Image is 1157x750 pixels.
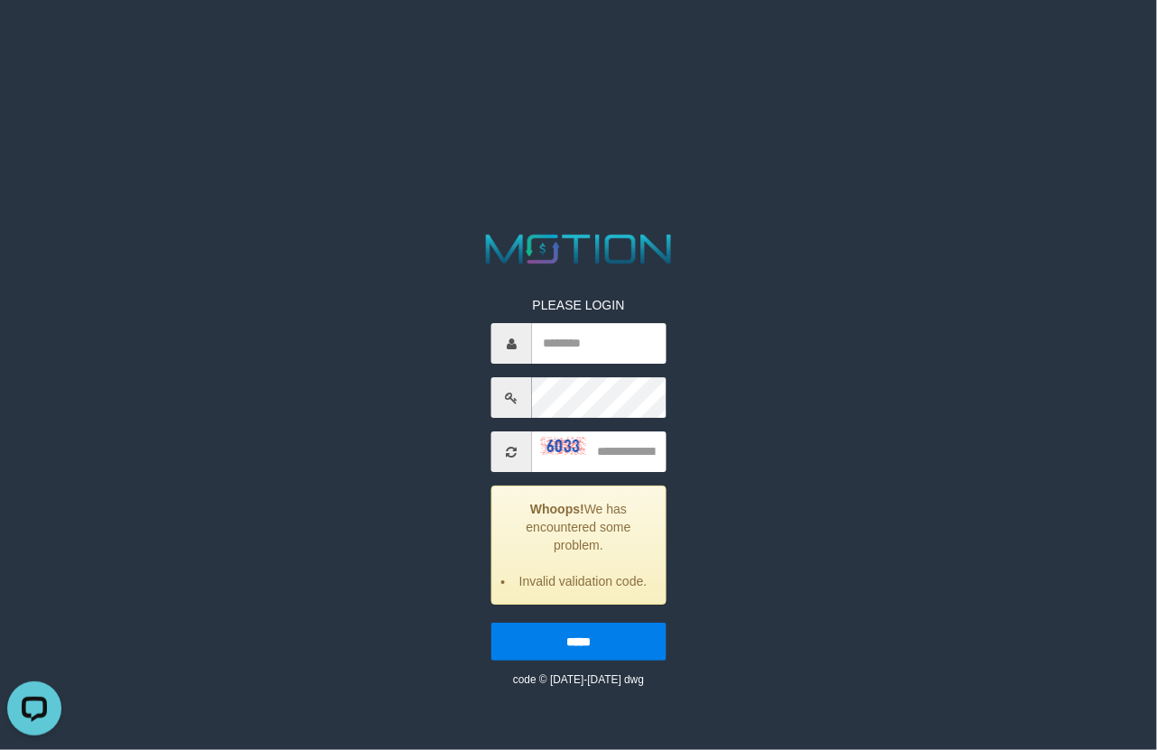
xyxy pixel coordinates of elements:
div: We has encountered some problem. [491,486,667,605]
small: code © [DATE]-[DATE] dwg [513,673,644,686]
li: Invalid validation code. [515,572,652,590]
strong: Whoops! [530,502,584,516]
img: MOTION_logo.png [477,229,679,269]
p: PLEASE LOGIN [491,296,667,314]
button: Open LiveChat chat widget [7,7,61,61]
img: captcha [541,438,586,456]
